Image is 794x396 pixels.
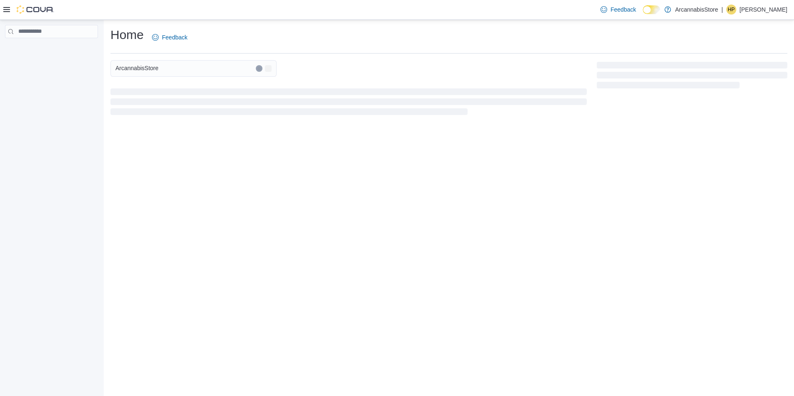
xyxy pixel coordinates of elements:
[675,5,718,15] p: ArcannabisStore
[728,5,735,15] span: HP
[256,65,262,72] button: Clear input
[597,64,787,90] span: Loading
[610,5,636,14] span: Feedback
[265,65,272,72] button: Open list of options
[110,27,144,43] h1: Home
[162,33,187,42] span: Feedback
[740,5,787,15] p: [PERSON_NAME]
[115,63,159,73] span: ArcannabisStore
[643,5,660,14] input: Dark Mode
[110,90,587,117] span: Loading
[721,5,723,15] p: |
[149,29,191,46] a: Feedback
[597,1,639,18] a: Feedback
[17,5,54,14] img: Cova
[5,40,98,60] nav: Complex example
[726,5,736,15] div: Harish Patnala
